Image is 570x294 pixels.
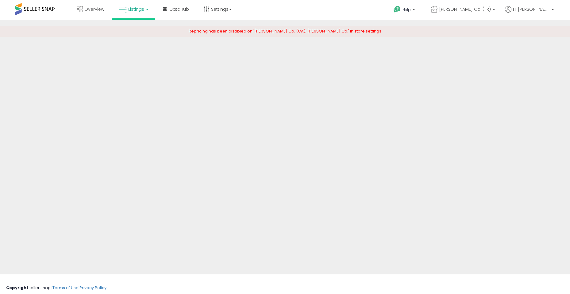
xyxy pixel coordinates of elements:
[389,1,421,20] a: Help
[439,6,491,12] span: [PERSON_NAME] Co. (FR)
[170,6,189,12] span: DataHub
[189,28,381,34] span: Repricing has been disabled on '[PERSON_NAME] Co. (CA), [PERSON_NAME] Co.' in store settings
[128,6,144,12] span: Listings
[513,6,550,12] span: Hi [PERSON_NAME]
[393,6,401,13] i: Get Help
[505,6,554,20] a: Hi [PERSON_NAME]
[402,7,411,12] span: Help
[84,6,104,12] span: Overview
